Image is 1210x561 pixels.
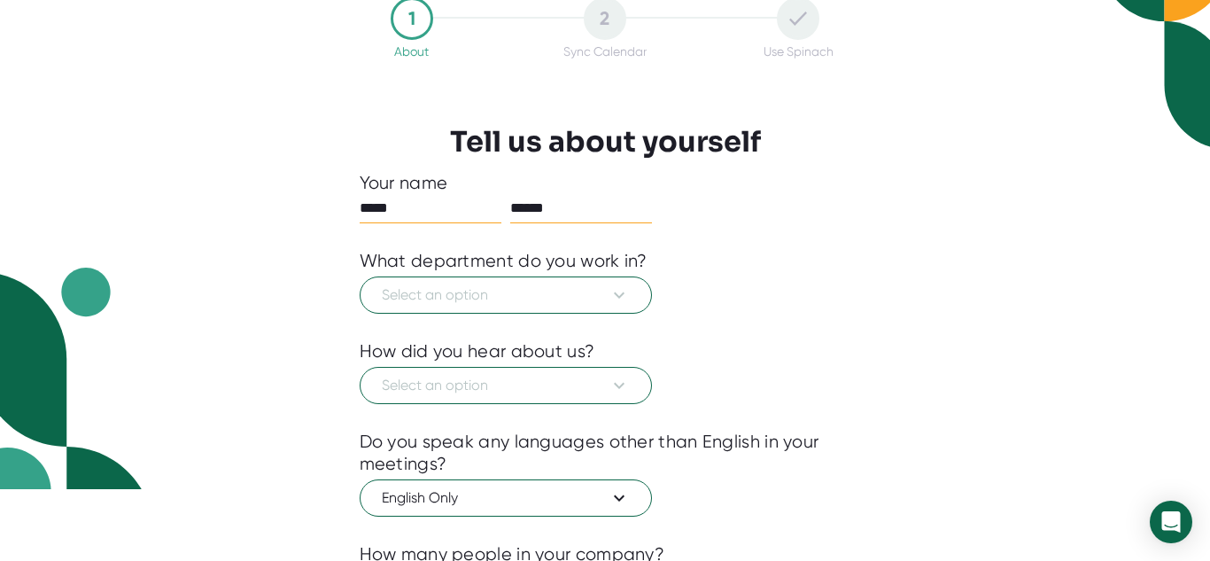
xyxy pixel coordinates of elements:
div: Do you speak any languages other than English in your meetings? [360,431,851,475]
div: Your name [360,172,851,194]
button: English Only [360,479,652,517]
h3: Tell us about yourself [450,125,761,159]
button: Select an option [360,367,652,404]
button: Select an option [360,277,652,314]
div: Use Spinach [764,44,834,58]
span: English Only [382,487,630,509]
span: Select an option [382,375,630,396]
div: How did you hear about us? [360,340,595,362]
span: Select an option [382,284,630,306]
div: About [394,44,429,58]
div: Sync Calendar [563,44,647,58]
div: What department do you work in? [360,250,648,272]
div: Open Intercom Messenger [1150,501,1192,543]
